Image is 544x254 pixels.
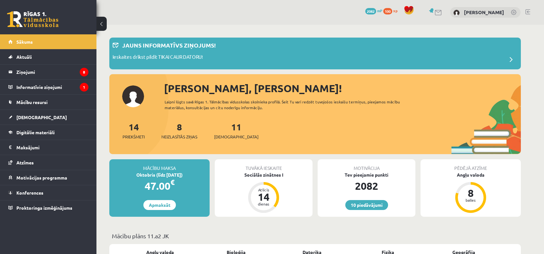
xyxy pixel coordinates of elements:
div: 2082 [318,178,415,194]
a: 100 xp [383,8,401,13]
legend: Informatīvie ziņojumi [16,80,88,94]
a: 2082 mP [365,8,382,13]
a: 10 piedāvājumi [345,200,388,210]
img: Annija Anna Streipa [453,10,460,16]
a: Mācību resursi [8,95,88,109]
span: Digitālie materiāli [16,129,55,135]
div: 47.00 [109,178,210,194]
span: 2082 [365,8,376,14]
a: 11[DEMOGRAPHIC_DATA] [214,121,258,140]
p: Jauns informatīvs ziņojums! [122,41,216,49]
span: Proktoringa izmēģinājums [16,205,72,211]
div: Tuvākā ieskaite [215,159,313,171]
a: [PERSON_NAME] [464,9,504,15]
p: Ieskaites drīkst pildīt TIKAI CAUR DATORU! [113,53,203,62]
div: dienas [254,202,273,206]
a: Sākums [8,34,88,49]
div: Oktobris (līdz [DATE]) [109,171,210,178]
span: € [170,178,175,187]
legend: Maksājumi [16,140,88,155]
div: Pēdējā atzīme [421,159,521,171]
div: Motivācija [318,159,415,171]
i: 1 [80,83,88,92]
a: Maksājumi [8,140,88,155]
div: Angļu valoda [421,171,521,178]
div: 8 [461,188,480,198]
a: Informatīvie ziņojumi1 [8,80,88,94]
a: Motivācijas programma [8,170,88,185]
a: Atzīmes [8,155,88,170]
span: Sākums [16,39,33,45]
a: Angļu valoda 8 balles [421,171,521,214]
span: mP [377,8,382,13]
a: Proktoringa izmēģinājums [8,200,88,215]
span: [DEMOGRAPHIC_DATA] [214,134,258,140]
a: Rīgas 1. Tālmācības vidusskola [7,11,59,27]
span: Aktuāli [16,54,32,60]
span: Mācību resursi [16,99,48,105]
a: Digitālie materiāli [8,125,88,140]
span: Konferences [16,190,43,196]
a: 8Neizlasītās ziņas [161,121,197,140]
span: Priekšmeti [122,134,145,140]
span: Atzīmes [16,160,34,165]
a: Apmaksāt [143,200,176,210]
span: 100 [383,8,392,14]
div: Atlicis [254,188,273,192]
div: Laipni lūgts savā Rīgas 1. Tālmācības vidusskolas skolnieka profilā. Šeit Tu vari redzēt tuvojošo... [165,99,412,110]
div: [PERSON_NAME], [PERSON_NAME]! [164,81,521,96]
a: Sociālās zinātnes I Atlicis 14 dienas [215,171,313,214]
a: Aktuāli [8,49,88,64]
div: balles [461,198,480,202]
a: Konferences [8,185,88,200]
a: Jauns informatīvs ziņojums! Ieskaites drīkst pildīt TIKAI CAUR DATORU! [113,41,518,66]
span: Neizlasītās ziņas [161,134,197,140]
div: Mācību maksa [109,159,210,171]
a: 14Priekšmeti [122,121,145,140]
div: Sociālās zinātnes I [215,171,313,178]
i: 8 [80,68,88,76]
a: [DEMOGRAPHIC_DATA] [8,110,88,125]
a: Ziņojumi8 [8,65,88,79]
legend: Ziņojumi [16,65,88,79]
span: xp [393,8,397,13]
p: Mācību plāns 11.a2 JK [112,232,518,240]
span: [DEMOGRAPHIC_DATA] [16,114,67,120]
span: Motivācijas programma [16,175,67,180]
div: Tev pieejamie punkti [318,171,415,178]
div: 14 [254,192,273,202]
